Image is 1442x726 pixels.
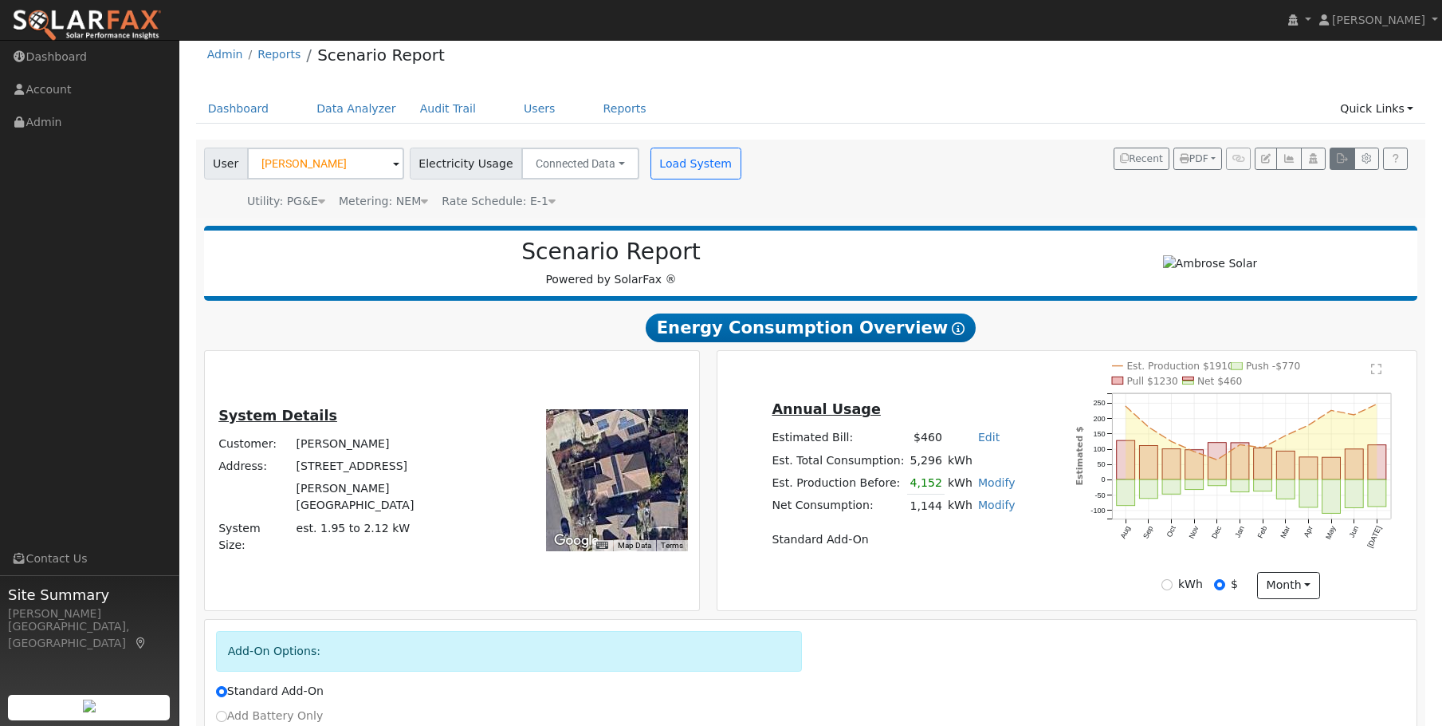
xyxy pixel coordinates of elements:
rect: onclick="" [1346,449,1364,479]
a: Modify [978,499,1016,511]
input: Add Battery Only [216,711,227,722]
rect: onclick="" [1208,443,1227,479]
text: Jan [1234,525,1246,539]
td: kWh [945,472,975,495]
rect: onclick="" [1231,479,1249,492]
circle: onclick="" [1307,424,1310,427]
td: [PERSON_NAME][GEOGRAPHIC_DATA] [293,478,484,517]
button: Multi-Series Graph [1276,148,1301,170]
button: Connected Data [521,148,639,180]
rect: onclick="" [1162,479,1181,494]
label: Add Battery Only [216,708,324,724]
circle: onclick="" [1216,459,1219,462]
rect: onclick="" [1277,479,1295,499]
rect: onclick="" [1185,450,1204,479]
circle: onclick="" [1284,434,1287,437]
circle: onclick="" [1353,413,1356,416]
rect: onclick="" [1254,448,1272,479]
span: [PERSON_NAME] [1332,14,1425,26]
text: 250 [1094,399,1106,407]
a: Users [512,94,568,124]
label: Standard Add-On [216,683,324,700]
td: Est. Production Before: [769,472,907,495]
td: [PERSON_NAME] [293,432,484,455]
img: Google [550,531,603,551]
circle: onclick="" [1125,405,1128,408]
span: User [204,148,248,180]
text: 50 [1098,460,1106,468]
circle: onclick="" [1170,440,1173,444]
td: Est. Total Consumption: [769,449,907,472]
td: System Size: [216,517,293,556]
input: kWh [1161,579,1173,590]
button: Export Interval Data [1330,148,1354,170]
a: Audit Trail [408,94,488,124]
rect: onclick="" [1185,479,1204,490]
text: Dec [1211,524,1224,539]
circle: onclick="" [1193,450,1196,453]
input: Select a User [247,148,404,180]
text: Sep [1142,525,1155,540]
text: -50 [1095,491,1106,499]
a: Scenario Report [317,45,445,65]
rect: onclick="" [1368,445,1386,479]
a: Admin [207,48,243,61]
td: Estimated Bill: [769,427,907,449]
button: PDF [1173,148,1222,170]
span: Energy Consumption Overview [646,314,976,342]
circle: onclick="" [1239,444,1242,447]
rect: onclick="" [1322,479,1341,513]
u: Annual Usage [772,401,880,417]
input: Standard Add-On [216,686,227,697]
td: System Size [293,517,484,556]
td: 5,296 [907,449,945,472]
text: 100 [1094,445,1106,453]
text: Feb [1256,525,1269,540]
a: Dashboard [196,94,281,124]
rect: onclick="" [1117,479,1135,506]
div: Utility: PG&E [247,193,325,210]
rect: onclick="" [1140,479,1158,499]
button: Map Data [618,540,651,551]
a: Map [134,637,148,649]
div: Metering: NEM [339,193,428,210]
span: Alias: HE1N [442,195,556,207]
button: Edit User [1255,148,1277,170]
text: Estimated $ [1075,426,1085,485]
label: kWh [1178,576,1203,593]
a: Modify [978,476,1016,489]
rect: onclick="" [1162,449,1181,479]
text: -100 [1091,507,1106,515]
td: 4,152 [907,472,945,495]
circle: onclick="" [1376,403,1379,406]
text: Push -$770 [1246,361,1300,372]
i: Show Help [952,322,965,335]
td: Net Consumption: [769,495,907,518]
h2: Scenario Report [220,239,1002,266]
div: [GEOGRAPHIC_DATA], [GEOGRAPHIC_DATA] [8,618,171,652]
text: Est. Production $1910 [1127,361,1234,372]
text: Mar [1279,525,1292,540]
text: Apr [1303,525,1314,539]
label: $ [1231,576,1238,593]
rect: onclick="" [1254,479,1272,491]
span: PDF [1180,153,1208,164]
div: Powered by SolarFax ® [212,239,1011,288]
a: Edit [978,431,1000,444]
div: Add-On Options: [216,631,803,672]
text: May [1324,524,1338,540]
circle: onclick="" [1330,409,1334,412]
td: [STREET_ADDRESS] [293,456,484,478]
rect: onclick="" [1208,479,1227,486]
circle: onclick="" [1262,446,1265,449]
a: Reports [591,94,658,124]
u: System Details [218,408,337,424]
span: Electricity Usage [410,148,522,180]
rect: onclick="" [1140,446,1158,480]
button: Keyboard shortcuts [596,540,607,551]
text: 150 [1094,430,1106,438]
text:  [1371,363,1381,375]
text: Aug [1119,525,1132,540]
rect: onclick="" [1322,457,1341,479]
text: Oct [1165,524,1177,539]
